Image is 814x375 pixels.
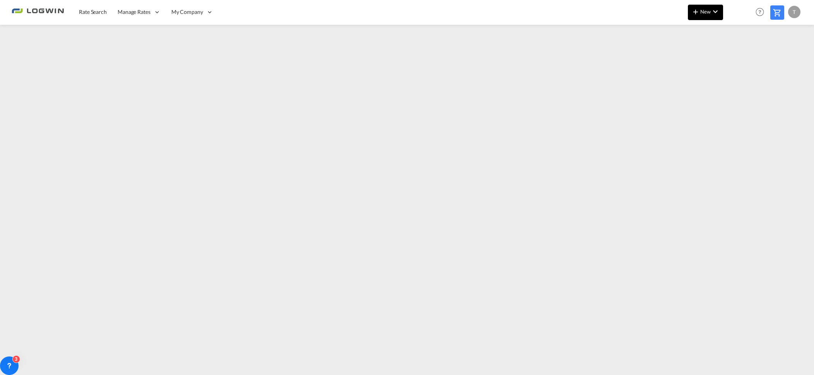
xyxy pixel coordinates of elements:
img: 2761ae10d95411efa20a1f5e0282d2d7.png [12,3,64,21]
md-icon: icon-chevron-down [711,7,720,16]
span: Rate Search [79,9,107,15]
span: Manage Rates [118,8,150,16]
button: icon-plus 400-fgNewicon-chevron-down [688,5,723,20]
div: Help [753,5,770,19]
div: T [788,6,800,18]
span: My Company [171,8,203,16]
md-icon: icon-plus 400-fg [691,7,700,16]
span: Help [753,5,766,19]
span: New [691,9,720,15]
